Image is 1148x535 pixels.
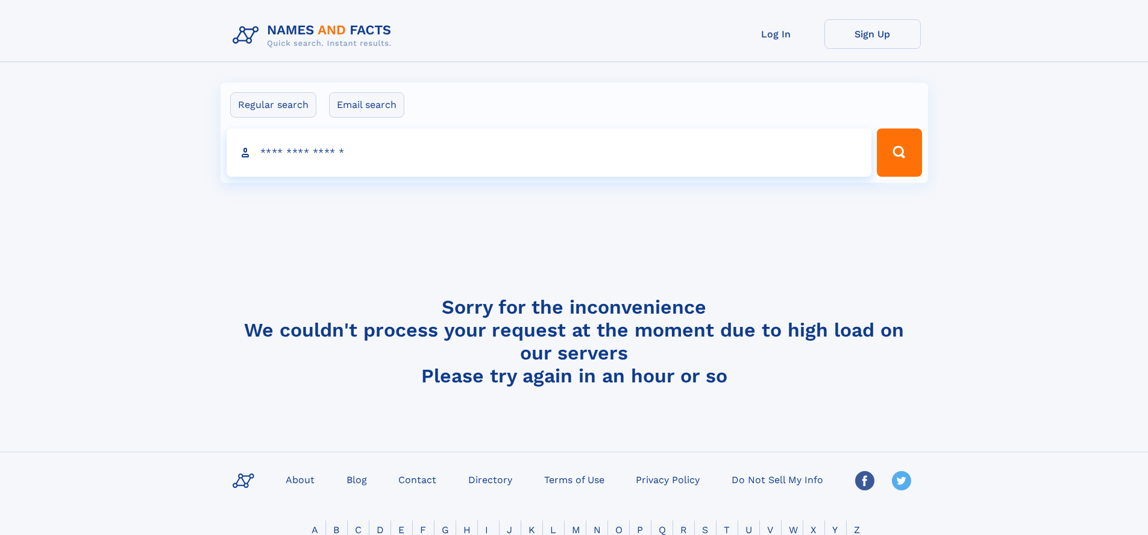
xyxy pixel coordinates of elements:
button: Search Button [877,128,921,177]
img: Twitter [892,471,911,490]
a: Contact [394,470,441,488]
a: Log In [728,19,824,49]
a: Terms of Use [539,470,609,488]
a: Privacy Policy [631,470,704,488]
a: Blog [342,470,372,488]
label: Email search [329,92,404,118]
a: Directory [463,470,517,488]
img: Facebook [855,471,874,490]
label: Regular search [230,92,316,118]
a: About [281,470,319,488]
a: Do Not Sell My Info [727,470,828,488]
input: search input [227,128,872,177]
a: Sign Up [824,19,921,49]
h4: Sorry for the inconvenience We couldn't process your request at the moment due to high load on ou... [228,296,921,387]
img: Logo Names and Facts [228,19,401,52]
